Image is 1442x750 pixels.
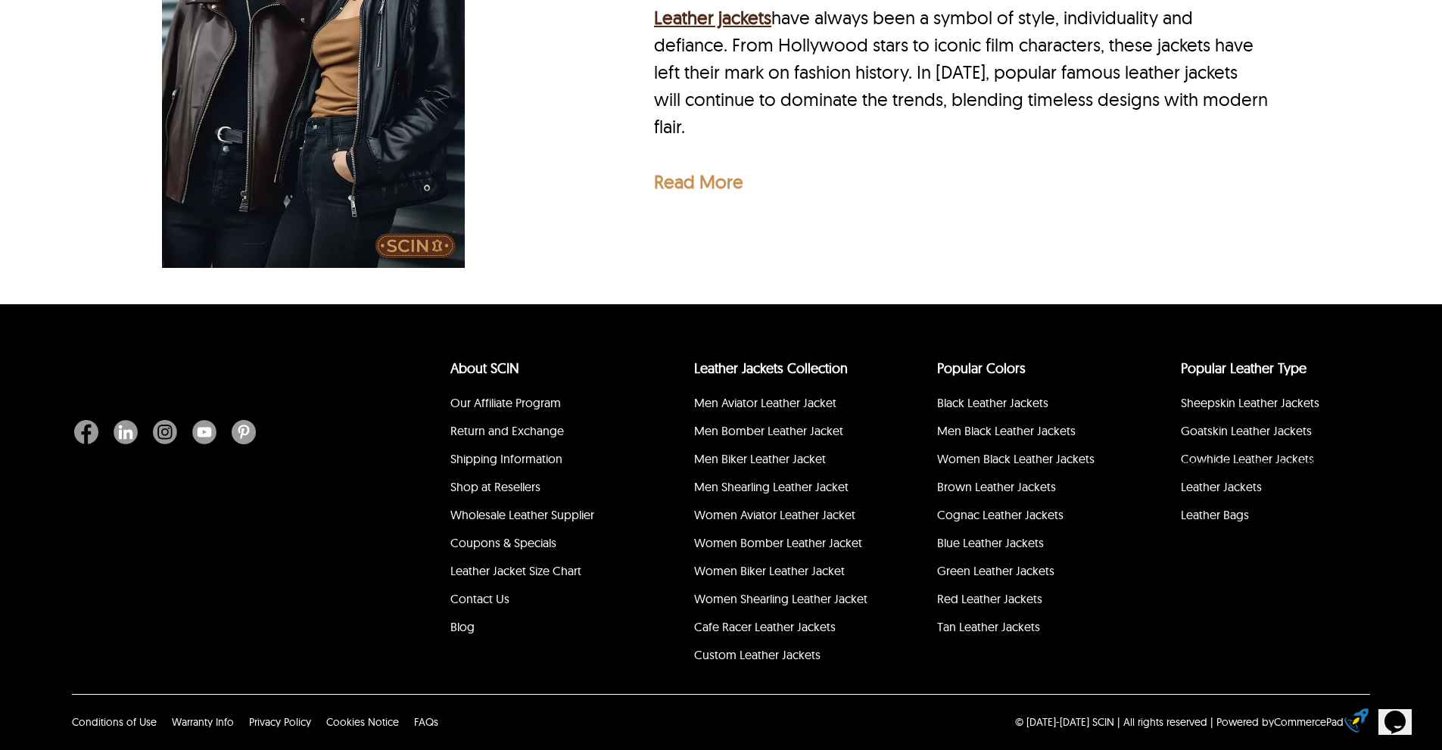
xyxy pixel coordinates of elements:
img: Instagram [153,420,177,444]
li: Men Aviator Leather Jacket [692,391,876,419]
li: Women Biker Leather Jacket [692,559,876,587]
a: Cognac Leather Jackets [937,507,1064,522]
li: Men Biker Leather Jacket [692,447,876,475]
li: Tan Leather Jackets [935,615,1119,643]
a: Green Leather Jackets [937,563,1054,578]
a: Men Biker Leather Jacket [694,451,826,466]
a: Men Black Leather Jackets [937,423,1076,438]
a: Women Biker Leather Jacket [694,563,845,578]
a: Red Leather Jackets [937,591,1042,606]
a: Goatskin Leather Jackets [1181,423,1312,438]
a: Blog [450,619,475,634]
li: Women Aviator Leather Jacket [692,503,876,531]
a: Black Leather Jackets [937,395,1048,410]
li: Cafe Racer Leather Jackets [692,615,876,643]
a: Tan Leather Jackets [937,619,1040,634]
a: popular leather jacket colors [937,359,1026,377]
li: Cognac Leather Jackets [935,503,1119,531]
li: Shipping Information [448,447,632,475]
a: Linkedin [106,420,145,444]
a: Conditions of Use [72,715,157,729]
a: Contact Us [450,591,509,606]
a: Men Aviator Leather Jacket [694,395,836,410]
a: Our Affiliate Program [450,395,561,410]
a: Men Bomber Leather Jacket [694,423,843,438]
a: Blue Leather Jackets [937,535,1044,550]
div: have always been a symbol of style, individuality and defiance. From Hollywood stars to iconic fi... [654,4,1268,140]
div: | [1210,714,1213,730]
a: Sheepskin Leather Jackets [1181,395,1319,410]
li: Black Leather Jackets [935,391,1119,419]
li: Women Shearling Leather Jacket [692,587,876,615]
li: Our Affiliate Program [448,391,632,419]
a: Shop at Resellers [450,479,540,494]
li: Wholesale Leather Supplier [448,503,632,531]
iframe: chat widget [1378,689,1427,735]
a: FAQs [414,715,438,729]
li: Men Black Leather Jackets [935,419,1119,447]
div: Welcome to our site, if you need help simply reply to this message, we are online and ready to help. [6,6,279,30]
li: Green Leather Jackets [935,559,1119,587]
a: Women Bomber Leather Jacket [694,535,862,550]
a: Facebook [74,420,106,444]
li: Men Bomber Leather Jacket [692,419,876,447]
li: Women Bomber Leather Jacket [692,531,876,559]
a: Instagram [145,420,185,444]
a: Return and Exchange [450,423,564,438]
li: Women Black Leather Jackets [935,447,1119,475]
a: eCommerce builder by CommercePad [1347,708,1369,736]
li: Brown Leather Jackets [935,475,1119,503]
li: Red Leather Jackets [935,587,1119,615]
li: Contact Us [448,587,632,615]
li: Sheepskin Leather Jackets [1179,391,1363,419]
a: Leather Jackets Collection [694,359,848,377]
a: Youtube [185,420,224,444]
li: Blue Leather Jackets [935,531,1119,559]
a: Custom Leather Jackets [694,647,821,662]
img: Linkedin [114,420,138,444]
a: Wholesale Leather Supplier [450,507,594,522]
li: Coupons & Specials [448,531,632,559]
li: Leather Jacket Size Chart [448,559,632,587]
li: Goatskin Leather Jackets [1179,419,1363,447]
iframe: chat widget [1154,452,1427,682]
a: Leather jackets [654,6,771,29]
a: Women Shearling Leather Jacket [694,591,867,606]
img: eCommerce builder by CommercePad [1344,708,1369,733]
a: Cowhide Leather Jackets [1181,451,1314,466]
li: Cowhide Leather Jackets [1179,447,1363,475]
img: Facebook [74,420,98,444]
a: Popular Leather Type [1181,359,1307,377]
a: Women Black Leather Jackets [937,451,1095,466]
img: Pinterest [232,420,256,444]
div: Powered by [1216,714,1344,730]
li: Men Shearling Leather Jacket [692,475,876,503]
a: Leather Jacket Size Chart [450,563,581,578]
img: Youtube [192,420,216,444]
a: Brown Leather Jackets [937,479,1056,494]
a: Cafe Racer Leather Jackets [694,619,836,634]
li: Custom Leather Jackets [692,643,876,671]
a: Warranty Info [172,715,234,729]
a: Men Shearling Leather Jacket [694,479,849,494]
a: CommercePad [1274,715,1344,729]
span: Welcome to our site, if you need help simply reply to this message, we are online and ready to help. [6,6,250,30]
a: Coupons & Specials [450,535,556,550]
a: Shipping Information [450,451,562,466]
a: Privacy Policy [249,715,311,729]
a: Read More [654,170,743,193]
a: About SCIN [450,359,519,377]
li: Shop at Resellers [448,475,632,503]
li: Return and Exchange [448,419,632,447]
li: Blog [448,615,632,643]
a: Pinterest [224,420,256,444]
p: © [DATE]-[DATE] SCIN | All rights reserved [1015,714,1207,730]
a: Cookies Notice [326,715,399,729]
